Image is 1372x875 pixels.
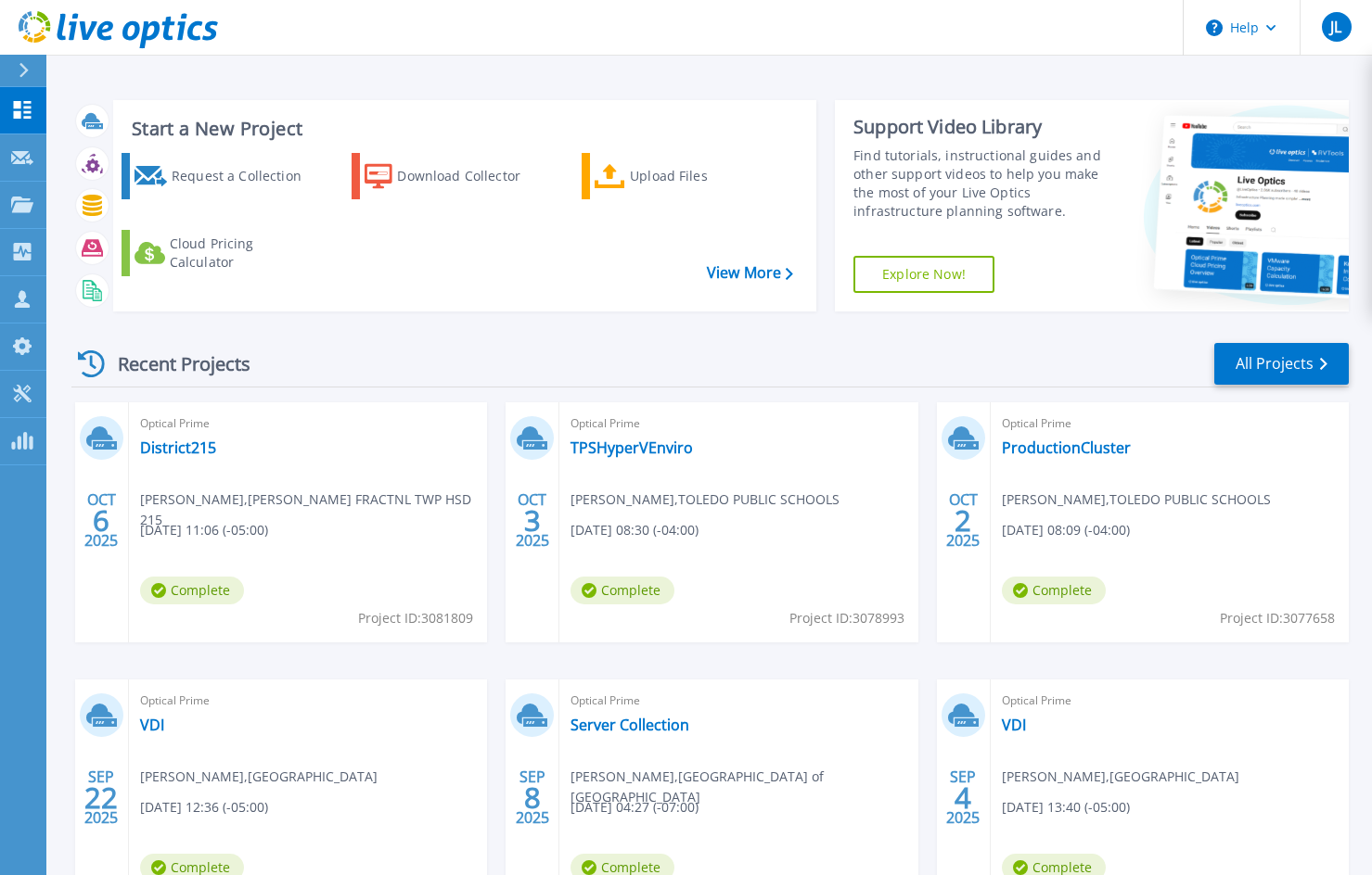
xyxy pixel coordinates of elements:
[571,413,906,434] span: Optical Prime
[140,797,268,818] span: [DATE] 12:36 (-05:00)
[955,513,971,528] span: 2
[1002,716,1026,734] a: VDI
[170,235,307,272] div: Cloud Pricing Calculator
[84,790,118,805] span: 22
[1002,767,1239,787] span: [PERSON_NAME] , [GEOGRAPHIC_DATA]
[571,797,699,818] span: [DATE] 04:27 (-07:00)
[945,487,981,554] div: OCT 2025
[140,489,487,530] span: [PERSON_NAME] , [PERSON_NAME] FRACTNL TWP HSD 215
[582,153,772,199] a: Upload Files
[397,158,537,195] div: Download Collector
[172,158,307,195] div: Request a Collection
[853,256,994,293] a: Explore Now!
[140,438,216,457] a: District215
[524,790,541,805] span: 8
[524,513,541,528] span: 3
[132,119,792,139] h3: Start a New Project
[83,487,119,554] div: OCT 2025
[140,767,378,787] span: [PERSON_NAME] , [GEOGRAPHIC_DATA]
[571,577,674,604] span: Complete
[83,764,119,831] div: SEP 2025
[1002,438,1131,457] a: ProductionCluster
[140,520,268,540] span: [DATE] 11:06 (-05:00)
[352,153,542,199] a: Download Collector
[571,438,693,457] a: TPSHyperVEnviro
[140,577,244,604] span: Complete
[140,691,476,711] span: Optical Prime
[955,790,971,805] span: 4
[93,513,109,528] span: 6
[853,115,1110,139] div: Support Video Library
[1330,19,1341,34] span: JL
[515,764,550,831] div: SEP 2025
[140,413,476,434] span: Optical Prime
[1002,489,1271,510] span: [PERSON_NAME] , TOLEDO PUBLIC SCHOOLS
[1002,520,1130,540] span: [DATE] 08:09 (-04:00)
[140,716,164,734] a: VDI
[122,230,312,276] a: Cloud Pricing Calculator
[945,764,981,831] div: SEP 2025
[1002,797,1130,818] span: [DATE] 13:40 (-05:00)
[122,153,312,199] a: Request a Collection
[1002,577,1106,604] span: Complete
[1214,343,1349,385] a: All Projects
[571,716,689,734] a: Server Collection
[707,264,793,282] a: View More
[789,608,904,628] span: Project ID: 3078993
[1002,413,1338,434] span: Optical Prime
[1002,691,1338,711] span: Optical Prime
[1220,608,1335,628] span: Project ID: 3077658
[853,146,1110,221] div: Find tutorials, instructional guides and other support videos to help you make the most of your L...
[515,487,550,554] div: OCT 2025
[630,158,767,195] div: Upload Files
[571,767,917,807] span: [PERSON_NAME] , [GEOGRAPHIC_DATA] of [GEOGRAPHIC_DATA]
[571,520,699,540] span: [DATE] 08:30 (-04:00)
[358,608,473,628] span: Project ID: 3081809
[571,489,840,510] span: [PERSON_NAME] , TOLEDO PUBLIC SCHOOLS
[71,341,276,387] div: Recent Projects
[571,691,906,711] span: Optical Prime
